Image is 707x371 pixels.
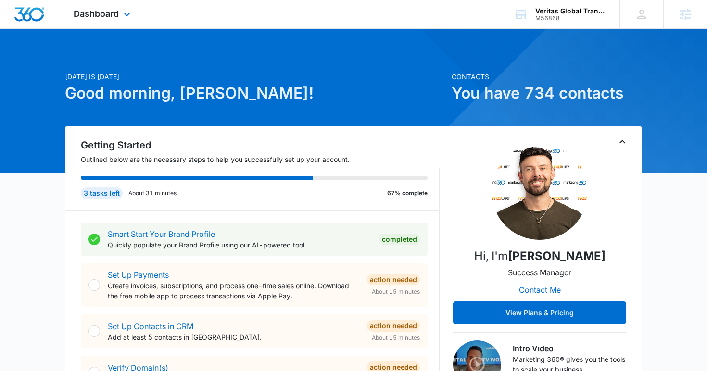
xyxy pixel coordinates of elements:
h1: You have 734 contacts [452,82,642,105]
button: Contact Me [509,278,570,301]
p: Create invoices, subscriptions, and process one-time sales online. Download the free mobile app t... [108,281,359,301]
p: Hi, I'm [474,247,606,265]
p: 67% complete [387,189,428,198]
a: Set Up Payments [108,270,169,280]
p: Contacts [452,72,642,82]
h2: Getting Started [81,138,440,152]
img: Erik Woods [492,144,588,240]
a: Set Up Contacts in CRM [108,322,193,331]
span: About 15 minutes [372,287,420,296]
h1: Good morning, [PERSON_NAME]! [65,82,446,105]
h3: Intro Video [513,343,626,354]
p: About 31 minutes [128,189,177,198]
p: Success Manager [508,267,571,278]
div: Action Needed [367,274,420,285]
span: Dashboard [74,9,119,19]
span: About 15 minutes [372,334,420,342]
p: Add at least 5 contacts in [GEOGRAPHIC_DATA]. [108,332,359,342]
button: View Plans & Pricing [453,301,626,324]
div: Action Needed [367,320,420,332]
div: account name [535,7,606,15]
strong: [PERSON_NAME] [508,249,606,263]
p: Outlined below are the necessary steps to help you successfully set up your account. [81,154,440,164]
div: Completed [379,234,420,245]
p: [DATE] is [DATE] [65,72,446,82]
div: 3 tasks left [81,187,123,199]
a: Smart Start Your Brand Profile [108,229,215,239]
div: account id [535,15,606,22]
button: Toggle Collapse [617,136,628,148]
p: Quickly populate your Brand Profile using our AI-powered tool. [108,240,371,250]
